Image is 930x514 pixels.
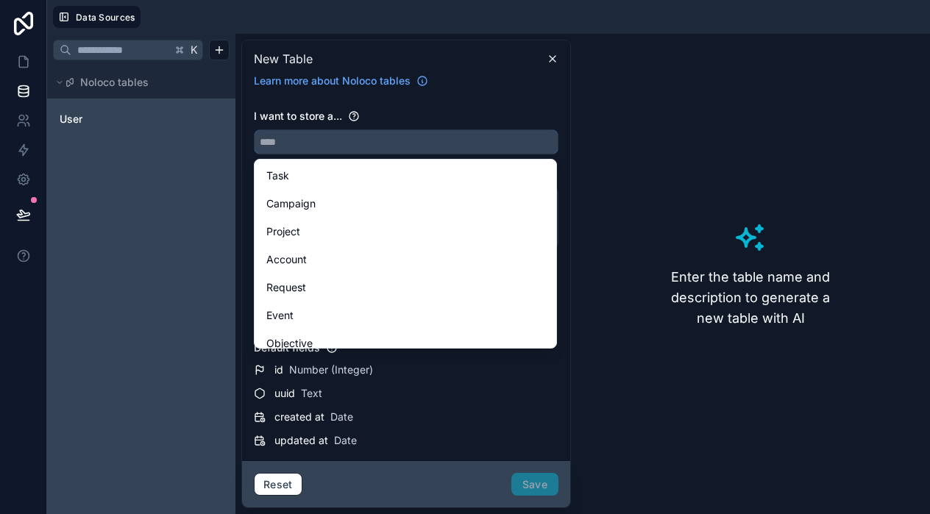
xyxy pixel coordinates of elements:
span: I want to store a... [254,110,342,122]
button: Reset [254,473,302,496]
a: User [60,112,179,126]
span: Task [266,167,289,185]
span: Text [301,386,322,401]
span: Account [266,251,307,268]
span: created at [274,410,324,424]
span: Objective [266,335,313,352]
div: User [53,107,230,131]
a: Learn more about Noloco tables [248,74,434,88]
span: Project [266,223,300,240]
span: Event [266,307,294,324]
h3: Enter the table name and description to generate a new table with AI [671,267,830,329]
span: Date [334,433,357,448]
span: User [60,112,82,126]
span: Request [266,279,306,296]
span: Learn more about Noloco tables [254,74,411,88]
button: Data Sources [53,6,141,28]
span: Date [330,410,353,424]
span: Campaign [266,195,316,213]
span: Number (Integer) [289,363,373,377]
span: K [189,45,199,55]
span: uuid [274,386,295,401]
span: updated at [274,433,328,448]
span: id [274,363,283,377]
span: Noloco tables [80,75,149,90]
span: New Table [254,50,313,68]
span: Data Sources [76,12,135,23]
button: Noloco tables [53,72,221,93]
span: Default fields [254,341,320,354]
